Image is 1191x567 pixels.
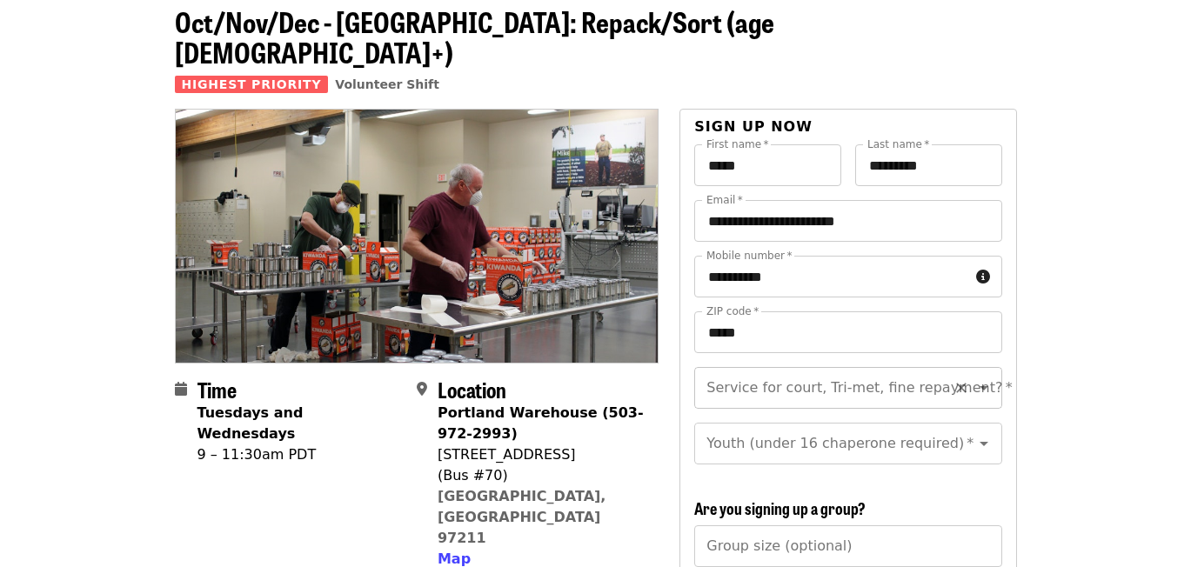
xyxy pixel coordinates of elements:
label: Last name [867,139,929,150]
div: [STREET_ADDRESS] [438,444,645,465]
i: calendar icon [175,381,187,397]
label: Email [706,195,743,205]
strong: Portland Warehouse (503-972-2993) [438,404,644,442]
span: Are you signing up a group? [694,497,866,519]
span: Map [438,550,471,567]
label: Mobile number [706,250,792,261]
i: circle-info icon [976,269,990,285]
button: Open [972,431,996,456]
span: Location [438,374,506,404]
span: Time [197,374,237,404]
i: map-marker-alt icon [417,381,427,397]
input: First name [694,144,841,186]
button: Clear [949,376,974,400]
a: Volunteer Shift [335,77,439,91]
strong: Tuesdays and Wednesdays [197,404,304,442]
input: Last name [855,144,1002,186]
span: Highest Priority [175,76,329,93]
img: Oct/Nov/Dec - Portland: Repack/Sort (age 16+) organized by Oregon Food Bank [176,110,659,362]
div: (Bus #70) [438,465,645,486]
label: ZIP code [706,306,759,317]
input: Email [694,200,1001,242]
a: [GEOGRAPHIC_DATA], [GEOGRAPHIC_DATA] 97211 [438,488,606,546]
input: Mobile number [694,256,968,297]
span: Sign up now [694,118,813,135]
div: 9 – 11:30am PDT [197,444,403,465]
label: First name [706,139,769,150]
input: ZIP code [694,311,1001,353]
span: Oct/Nov/Dec - [GEOGRAPHIC_DATA]: Repack/Sort (age [DEMOGRAPHIC_DATA]+) [175,1,774,72]
button: Open [972,376,996,400]
input: [object Object] [694,525,1001,567]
